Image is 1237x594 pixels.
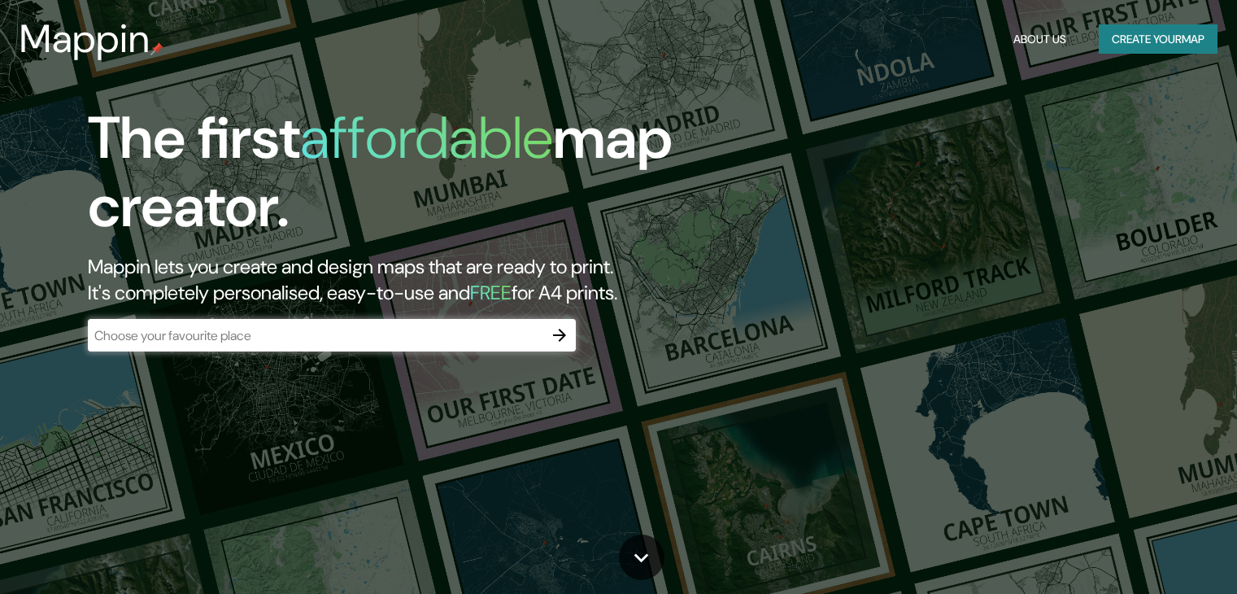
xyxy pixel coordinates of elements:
h2: Mappin lets you create and design maps that are ready to print. It's completely personalised, eas... [88,254,707,306]
input: Choose your favourite place [88,326,543,345]
img: mappin-pin [150,42,163,55]
button: About Us [1007,24,1073,55]
h3: Mappin [20,16,150,62]
button: Create yourmap [1099,24,1217,55]
h5: FREE [470,280,512,305]
iframe: Help widget launcher [1092,531,1219,576]
h1: affordable [300,100,553,176]
h1: The first map creator. [88,104,707,254]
